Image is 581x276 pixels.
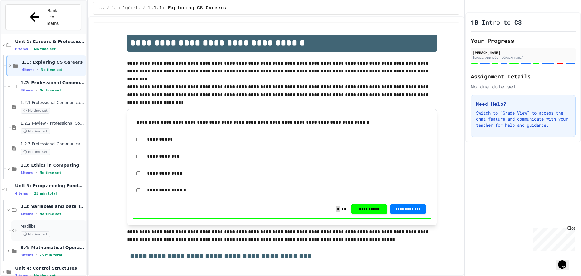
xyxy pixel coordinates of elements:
div: No due date set [471,83,576,90]
span: • [37,67,38,72]
span: 1.1.1: Exploring CS Careers [148,5,226,12]
span: Back to Teams [45,8,59,27]
span: 8 items [15,47,28,51]
span: No time set [21,149,50,155]
span: Unit 4: Control Structures [15,265,85,271]
span: 1.1: Exploring CS Careers [22,59,85,65]
span: ... [98,6,105,11]
span: No time set [34,47,56,51]
span: • [36,211,37,216]
span: 4 items [15,191,28,195]
span: No time set [41,68,62,72]
iframe: chat widget [531,225,575,251]
span: No time set [21,231,50,237]
span: 1 items [21,212,33,216]
span: 1.2.1 Professional Communication [21,100,85,105]
span: No time set [39,171,61,175]
span: 3.3: Variables and Data Types [21,204,85,209]
span: / [143,6,145,11]
span: 1.3: Ethics in Computing [21,162,85,168]
span: 1.1: Exploring CS Careers [112,6,141,11]
p: Switch to "Grade View" to access the chat feature and communicate with your teacher for help and ... [476,110,570,128]
span: 3 items [21,253,33,257]
span: Unit 1: Careers & Professionalism [15,39,85,44]
span: No time set [39,88,61,92]
span: / [107,6,109,11]
span: • [36,170,37,175]
span: 1 items [21,171,33,175]
span: 3.4: Mathematical Operators [21,245,85,250]
h2: Your Progress [471,36,576,45]
span: • [36,88,37,93]
div: [EMAIL_ADDRESS][DOMAIN_NAME] [473,55,574,60]
span: 4 items [22,68,34,72]
span: • [36,253,37,258]
span: 25 min total [39,253,62,257]
span: 1.2.2 Review - Professional Communication [21,121,85,126]
span: No time set [21,108,50,114]
h2: Assignment Details [471,72,576,81]
span: 25 min total [34,191,57,195]
span: 3 items [21,88,33,92]
span: • [30,191,31,196]
span: Unit 3: Programming Fundamentals [15,183,85,188]
span: No time set [39,212,61,216]
span: Madlibs [21,224,85,229]
div: [PERSON_NAME] [473,50,574,55]
span: 1.2.3 Professional Communication Challenge [21,141,85,147]
iframe: chat widget [556,252,575,270]
h1: 1B Intro to CS [471,18,522,26]
span: • [30,47,31,52]
button: Back to Teams [5,4,81,30]
div: Chat with us now!Close [2,2,42,38]
span: No time set [21,128,50,134]
span: 1.2: Professional Communication [21,80,85,85]
h3: Need Help? [476,100,570,108]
